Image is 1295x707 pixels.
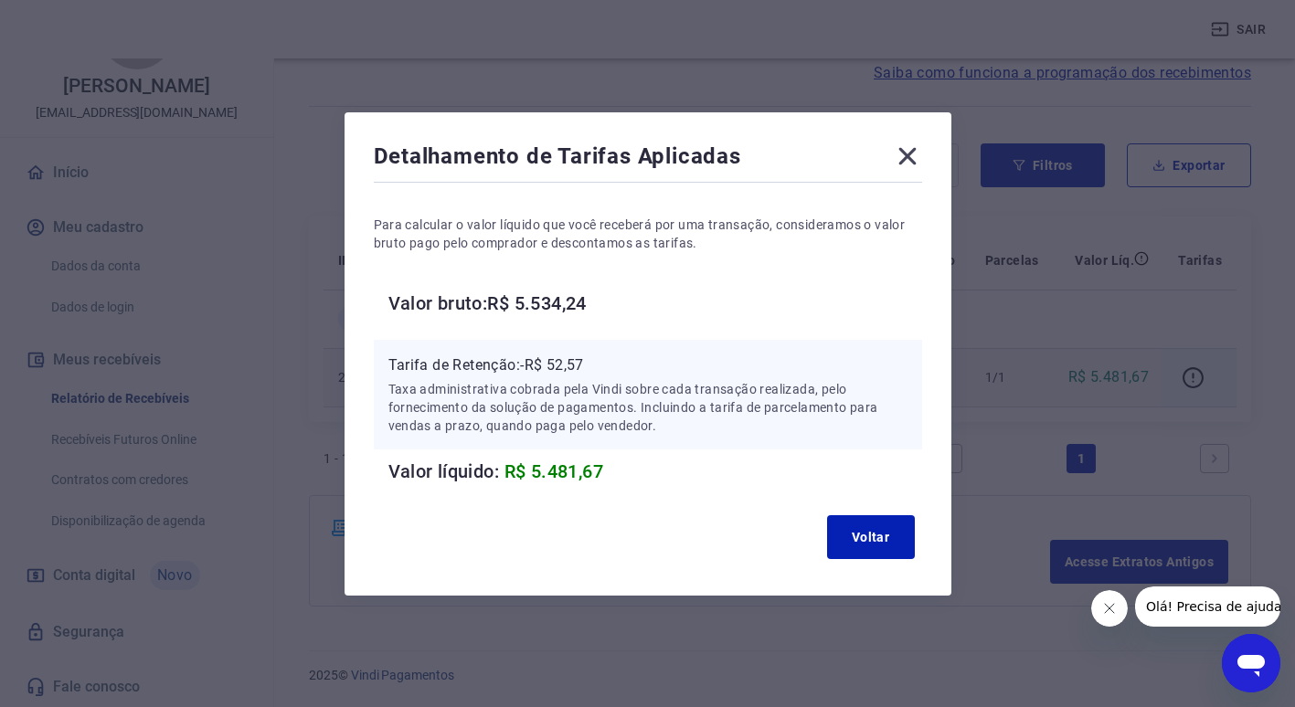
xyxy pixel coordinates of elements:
iframe: Botão para abrir a janela de mensagens [1222,634,1280,692]
h6: Valor líquido: [388,457,922,486]
h6: Valor bruto: R$ 5.534,24 [388,289,922,318]
p: Taxa administrativa cobrada pela Vindi sobre cada transação realizada, pelo fornecimento da soluç... [388,380,908,435]
iframe: Fechar mensagem [1091,590,1128,627]
iframe: Mensagem da empresa [1135,586,1280,627]
button: Voltar [827,515,915,559]
p: Para calcular o valor líquido que você receberá por uma transação, consideramos o valor bruto pag... [374,216,922,252]
span: Olá! Precisa de ajuda? [11,13,154,27]
span: R$ 5.481,67 [504,460,603,482]
p: Tarifa de Retenção: -R$ 52,57 [388,354,908,376]
div: Detalhamento de Tarifas Aplicadas [374,142,922,178]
